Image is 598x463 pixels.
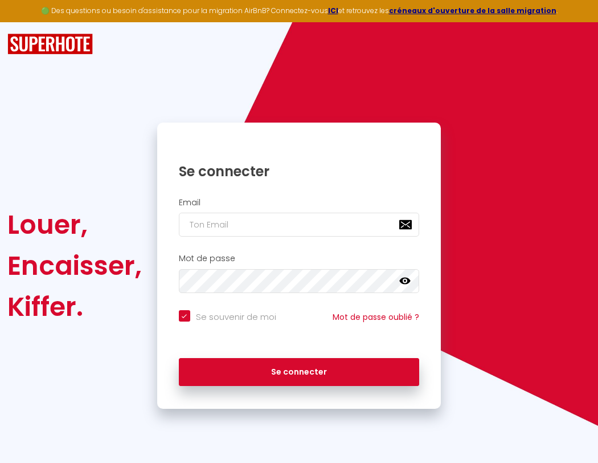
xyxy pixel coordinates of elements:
[7,245,142,286] div: Encaisser,
[179,254,420,263] h2: Mot de passe
[179,163,420,180] h1: Se connecter
[7,204,142,245] div: Louer,
[389,6,556,15] a: créneaux d'ouverture de la salle migration
[7,286,142,327] div: Kiffer.
[333,311,419,323] a: Mot de passe oublié ?
[179,358,420,387] button: Se connecter
[179,198,420,208] h2: Email
[179,213,420,237] input: Ton Email
[7,34,93,55] img: SuperHote logo
[328,6,338,15] a: ICI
